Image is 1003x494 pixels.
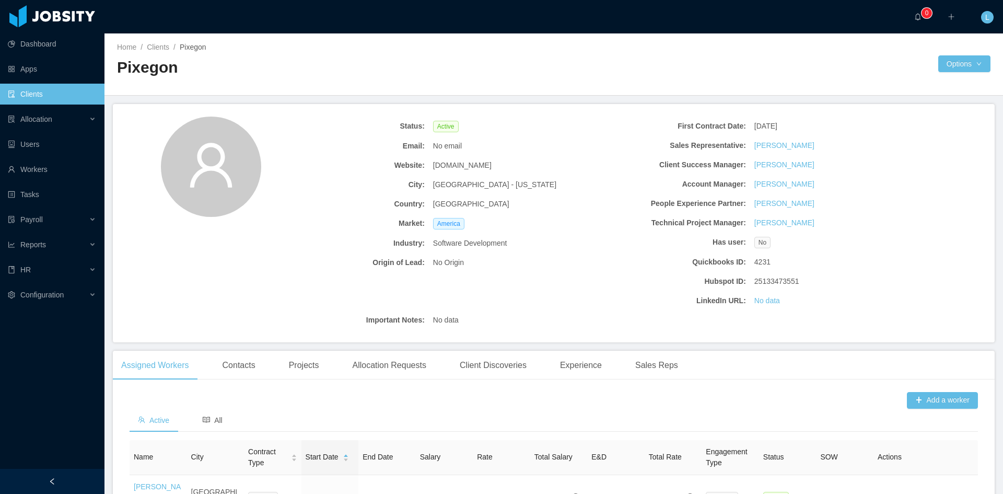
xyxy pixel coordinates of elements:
i: icon: line-chart [8,241,15,248]
i: icon: user [186,140,236,190]
b: Origin of Lead: [272,257,425,268]
span: Payroll [20,215,43,224]
span: City [191,453,204,461]
a: icon: appstoreApps [8,59,96,79]
b: Email: [272,141,425,152]
i: icon: read [203,416,210,423]
span: Active [138,416,169,424]
button: Optionsicon: down [938,55,990,72]
span: SOW [820,453,837,461]
a: [PERSON_NAME] [754,159,814,170]
b: Client Success Manager: [593,159,746,170]
i: icon: caret-up [291,453,297,456]
span: All [203,416,223,424]
a: [PERSON_NAME] [754,217,814,228]
div: Sort [291,453,297,460]
a: [PERSON_NAME] [754,140,814,151]
b: Status: [272,121,425,132]
i: icon: caret-down [291,457,297,460]
i: icon: caret-up [343,453,348,456]
span: No Origin [433,257,464,268]
span: America [433,218,464,229]
a: icon: auditClients [8,84,96,105]
div: Projects [281,351,328,380]
span: No [754,237,771,248]
span: 25133473551 [754,276,799,287]
span: Total Rate [649,453,682,461]
span: Actions [878,453,902,461]
span: No email [433,141,462,152]
i: icon: caret-down [343,457,348,460]
span: / [141,43,143,51]
b: Has user: [593,237,746,248]
div: Contacts [214,351,264,380]
i: icon: setting [8,291,15,298]
b: Account Manager: [593,179,746,190]
div: Client Discoveries [451,351,535,380]
div: [DATE] [750,117,911,136]
i: icon: bell [914,13,922,20]
span: [GEOGRAPHIC_DATA] [433,199,509,210]
span: Allocation [20,115,52,123]
a: Home [117,43,136,51]
b: Market: [272,218,425,229]
span: [DOMAIN_NAME] [433,160,492,171]
span: No data [433,315,459,326]
span: Software Development [433,238,507,249]
a: [PERSON_NAME] [754,179,814,190]
div: Experience [552,351,610,380]
span: Salary [420,453,441,461]
b: Country: [272,199,425,210]
a: [PERSON_NAME] [754,198,814,209]
b: City: [272,179,425,190]
b: People Experience Partner: [593,198,746,209]
div: Allocation Requests [344,351,434,380]
a: Clients [147,43,169,51]
b: Important Notes: [272,315,425,326]
b: Industry: [272,238,425,249]
a: icon: profileTasks [8,184,96,205]
i: icon: plus [948,13,955,20]
span: Contract Type [248,446,287,468]
sup: 0 [922,8,932,18]
span: HR [20,266,31,274]
span: L [985,11,989,24]
i: icon: solution [8,116,15,123]
span: Active [433,121,459,132]
b: Sales Representative: [593,140,746,151]
div: Sort [343,453,349,460]
span: Status [763,453,784,461]
span: End Date [363,453,393,461]
b: First Contract Date: [593,121,746,132]
span: Name [134,453,153,461]
b: Quickbooks ID: [593,257,746,268]
span: Pixegon [180,43,206,51]
span: 4231 [754,257,771,268]
i: icon: file-protect [8,216,15,223]
a: icon: userWorkers [8,159,96,180]
b: Technical Project Manager: [593,217,746,228]
span: E&D [591,453,607,461]
span: / [173,43,176,51]
span: Engagement Type [706,447,747,467]
h2: Pixegon [117,57,554,78]
div: Assigned Workers [113,351,197,380]
i: icon: team [138,416,145,423]
a: No data [754,295,780,306]
a: icon: pie-chartDashboard [8,33,96,54]
a: icon: robotUsers [8,134,96,155]
span: [GEOGRAPHIC_DATA] - [US_STATE] [433,179,556,190]
span: Reports [20,240,46,249]
span: Configuration [20,291,64,299]
b: Website: [272,160,425,171]
button: icon: plusAdd a worker [907,392,978,409]
b: Hubspot ID: [593,276,746,287]
i: icon: book [8,266,15,273]
span: Start Date [306,452,339,463]
span: Total Salary [534,453,573,461]
div: Sales Reps [627,351,686,380]
span: Rate [477,453,493,461]
b: LinkedIn URL: [593,295,746,306]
